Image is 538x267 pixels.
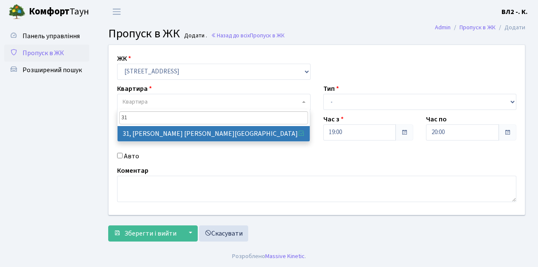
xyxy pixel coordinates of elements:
[211,31,285,39] a: Назад до всіхПропуск в ЖК
[422,19,538,37] nav: breadcrumb
[29,5,89,19] span: Таун
[117,166,149,176] label: Коментар
[118,126,310,141] li: 31, [PERSON_NAME] [PERSON_NAME][GEOGRAPHIC_DATA]
[108,225,182,242] button: Зберегти і вийти
[22,65,82,75] span: Розширений пошук
[323,114,344,124] label: Час з
[124,151,139,161] label: Авто
[4,45,89,62] a: Пропуск в ЖК
[4,28,89,45] a: Панель управління
[323,84,339,94] label: Тип
[117,84,152,94] label: Квартира
[22,31,80,41] span: Панель управління
[502,7,528,17] a: ВЛ2 -. К.
[426,114,447,124] label: Час по
[117,53,131,64] label: ЖК
[265,252,305,261] a: Massive Kinetic
[124,229,177,238] span: Зберегти і вийти
[22,48,64,58] span: Пропуск в ЖК
[108,25,180,42] span: Пропуск в ЖК
[4,62,89,79] a: Розширений пошук
[460,23,496,32] a: Пропуск в ЖК
[29,5,70,18] b: Комфорт
[123,98,148,106] span: Квартира
[199,225,248,242] a: Скасувати
[435,23,451,32] a: Admin
[8,3,25,20] img: logo.png
[250,31,285,39] span: Пропуск в ЖК
[182,32,207,39] small: Додати .
[496,23,525,32] li: Додати
[232,252,306,261] div: Розроблено .
[106,5,127,19] button: Переключити навігацію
